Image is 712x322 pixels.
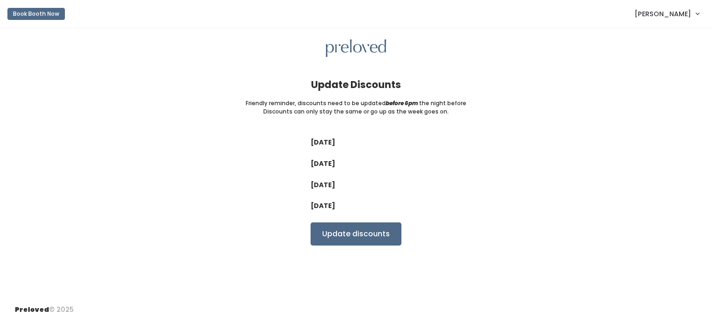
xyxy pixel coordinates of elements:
span: Preloved [15,305,49,314]
input: Update discounts [311,222,401,246]
label: [DATE] [311,201,335,211]
a: Book Booth Now [7,4,65,24]
div: © 2025 [15,297,74,315]
small: Friendly reminder, discounts need to be updated the night before [246,99,466,107]
button: Book Booth Now [7,8,65,20]
span: [PERSON_NAME] [635,9,691,19]
img: preloved logo [326,39,386,57]
label: [DATE] [311,138,335,147]
a: [PERSON_NAME] [625,4,708,24]
label: [DATE] [311,180,335,190]
h4: Update Discounts [311,79,401,90]
i: before 6pm [386,99,418,107]
label: [DATE] [311,159,335,169]
small: Discounts can only stay the same or go up as the week goes on. [263,107,449,116]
